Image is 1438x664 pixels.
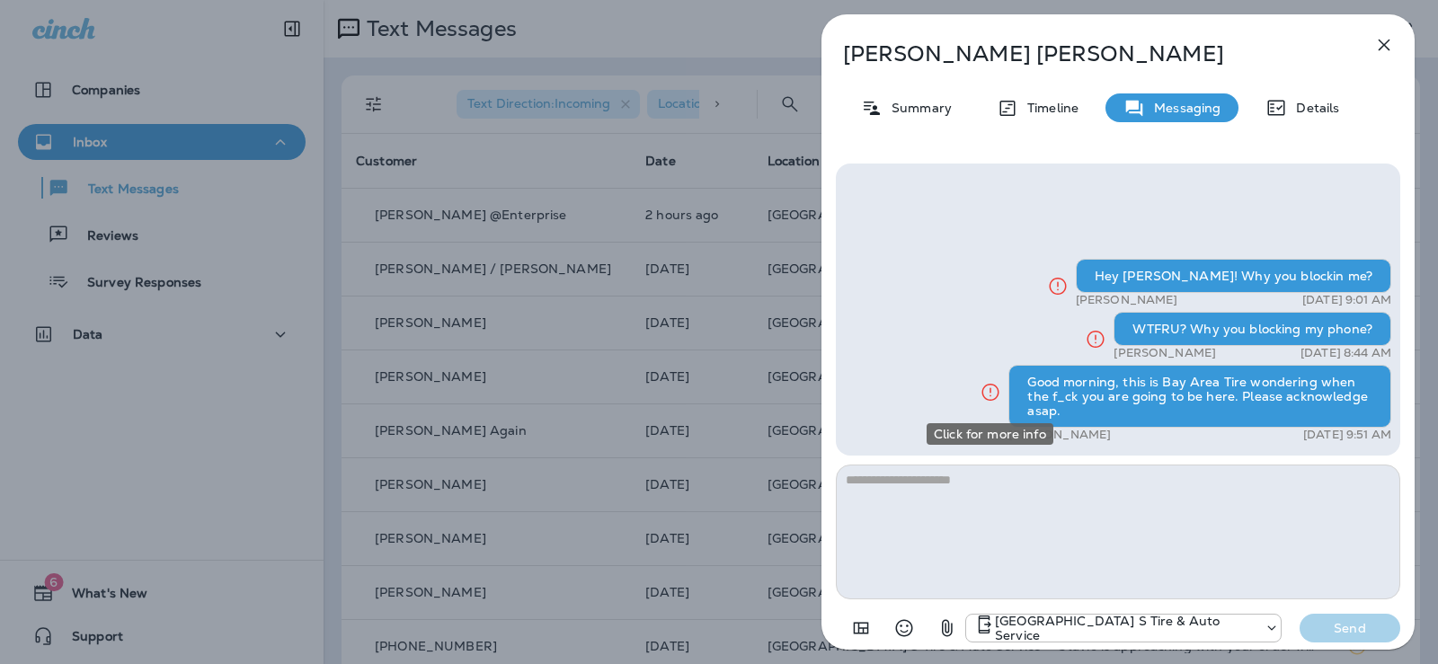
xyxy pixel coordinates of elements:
p: [DATE] 9:01 AM [1302,293,1391,307]
div: Good morning, this is Bay Area Tire wondering when the f_ck you are going to be here. Please ackn... [1008,365,1391,428]
p: Summary [883,101,952,115]
div: Hey [PERSON_NAME]! Why you blockin me? [1076,259,1391,293]
p: Timeline [1018,101,1078,115]
button: Click for more info [972,374,1008,411]
button: Click for more info [1040,268,1076,305]
p: [PERSON_NAME] [1076,293,1178,307]
div: +1 (301) 975-0024 [966,614,1281,642]
p: [PERSON_NAME] [1114,346,1216,360]
button: Add in a premade template [843,610,879,646]
p: [DATE] 8:44 AM [1300,346,1391,360]
p: [PERSON_NAME] [PERSON_NAME] [843,41,1334,66]
div: WTFRU? Why you blocking my phone? [1114,312,1391,346]
div: Click for more info [927,423,1053,445]
p: [DATE] 9:51 AM [1303,428,1391,442]
button: Click for more info [1078,321,1114,358]
p: Messaging [1145,101,1221,115]
p: Details [1287,101,1339,115]
p: [PERSON_NAME] [1008,428,1111,442]
p: [GEOGRAPHIC_DATA] S Tire & Auto Service [995,614,1256,642]
button: Select an emoji [886,610,922,646]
